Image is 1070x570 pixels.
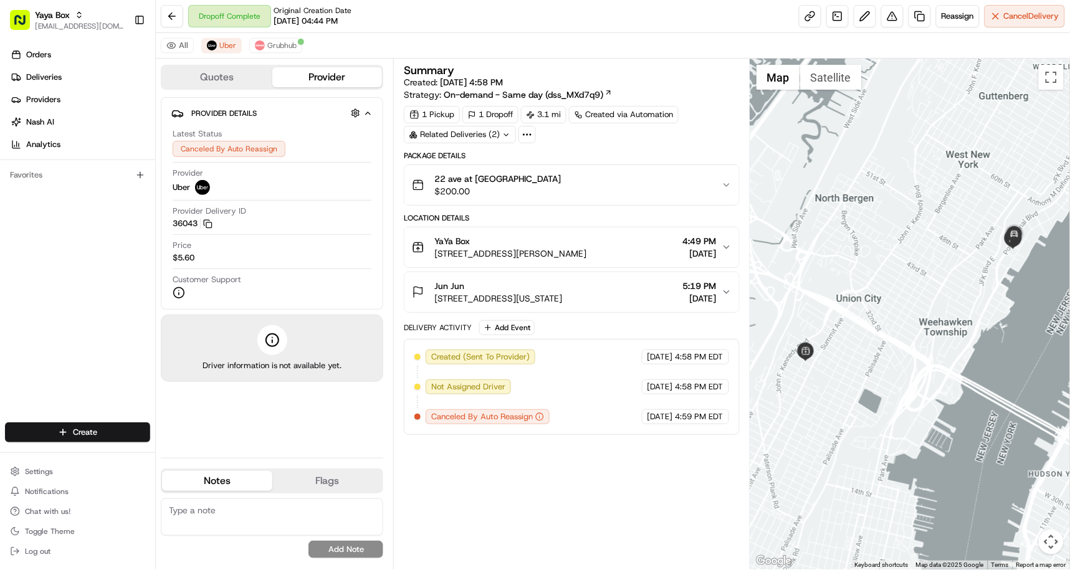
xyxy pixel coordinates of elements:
div: 1 [1002,222,1027,247]
a: 📗Knowledge Base [7,176,100,198]
div: 1 Pickup [404,106,460,123]
span: Uber [173,182,190,193]
span: Latest Status [173,128,222,140]
div: 1 Dropoff [462,106,518,123]
h3: Summary [404,65,454,76]
button: Notifications [5,483,150,500]
img: uber-new-logo.jpeg [207,40,217,50]
button: Provider [272,67,383,87]
span: [STREET_ADDRESS][PERSON_NAME] [434,247,586,260]
span: [DATE] [647,381,673,392]
span: Yaya Box [35,9,70,21]
span: 22 ave at [GEOGRAPHIC_DATA] [434,173,561,185]
button: Toggle Theme [5,523,150,540]
span: Providers [26,94,60,105]
span: Jun Jun [434,280,464,292]
span: [STREET_ADDRESS][US_STATE] [434,292,562,305]
span: Provider Delivery ID [173,206,246,217]
span: 5:19 PM [683,280,717,292]
span: $5.60 [173,252,194,264]
a: Open this area in Google Maps (opens a new window) [753,553,795,569]
a: Terms [991,561,1009,568]
button: Notes [162,471,272,491]
span: Notifications [25,487,69,496]
button: YaYa Box[STREET_ADDRESS][PERSON_NAME]4:49 PM[DATE] [404,227,738,267]
button: Settings [5,463,150,480]
img: 5e692f75ce7d37001a5d71f1 [255,40,265,50]
a: Created via Automation [569,106,679,123]
span: Create [73,427,97,438]
a: On-demand - Same day (dss_MXd7q9) [444,88,613,101]
span: On-demand - Same day (dss_MXd7q9) [444,88,603,101]
span: Canceled By Auto Reassign [431,411,533,422]
a: Deliveries [5,67,155,87]
a: Providers [5,90,155,110]
input: Clear [32,80,206,93]
span: Reassign [942,11,974,22]
span: Created (Sent To Provider) [431,351,530,363]
span: Pylon [124,211,151,221]
button: Show satellite imagery [800,65,862,90]
span: Toggle Theme [25,526,75,536]
div: Strategy: [404,88,613,101]
div: 📗 [12,182,22,192]
button: Jun Jun[STREET_ADDRESS][US_STATE]5:19 PM[DATE] [404,272,738,312]
span: API Documentation [118,181,200,193]
span: Provider Details [191,108,257,118]
img: uber-new-logo.jpeg [195,180,210,195]
button: Keyboard shortcuts [855,561,909,569]
button: Add Event [479,320,535,335]
div: 3.1 mi [521,106,566,123]
a: Nash AI [5,112,155,132]
button: 36043 [173,218,213,229]
div: Related Deliveries (2) [404,126,516,143]
a: 💻API Documentation [100,176,205,198]
span: 4:59 PM EDT [676,411,724,422]
span: Settings [25,467,53,477]
div: Package Details [404,151,739,161]
div: 💻 [105,182,115,192]
span: 4:58 PM EDT [676,381,724,392]
button: 22 ave at [GEOGRAPHIC_DATA]$200.00 [404,165,738,205]
button: Uber [201,38,242,53]
div: Location Details [404,213,739,223]
span: [DATE] 04:44 PM [274,16,338,27]
button: Log out [5,543,150,560]
button: CancelDelivery [985,5,1065,27]
img: 1736555255976-a54dd68f-1ca7-489b-9aae-adbdc363a1c4 [12,119,35,141]
button: Provider Details [171,103,373,123]
span: Customer Support [173,274,241,285]
span: [DATE] [683,292,717,305]
a: Analytics [5,135,155,154]
a: Report a map error [1016,561,1066,568]
span: Log out [25,546,50,556]
span: [DATE] 4:58 PM [440,77,503,88]
button: [EMAIL_ADDRESS][DOMAIN_NAME] [35,21,124,31]
button: Grubhub [249,38,302,53]
span: [DATE] [647,411,673,422]
span: Price [173,240,191,251]
button: Chat with us! [5,503,150,520]
span: Grubhub [267,40,297,50]
button: Show street map [757,65,800,90]
span: Driver information is not available yet. [203,360,342,371]
span: Orders [26,49,51,60]
span: 4:58 PM EDT [676,351,724,363]
span: Deliveries [26,72,62,83]
span: Not Assigned Driver [431,381,505,392]
p: Welcome 👋 [12,50,227,70]
span: Nash AI [26,116,54,128]
span: Chat with us! [25,506,70,516]
button: Create [5,422,150,442]
span: [DATE] [683,247,717,260]
button: Quotes [162,67,272,87]
span: YaYa Box [434,235,470,247]
span: Knowledge Base [25,181,95,193]
button: Map camera controls [1039,530,1064,554]
span: Created: [404,76,503,88]
button: Start new chat [212,123,227,138]
div: We're available if you need us! [42,131,158,141]
span: Original Creation Date [274,6,351,16]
